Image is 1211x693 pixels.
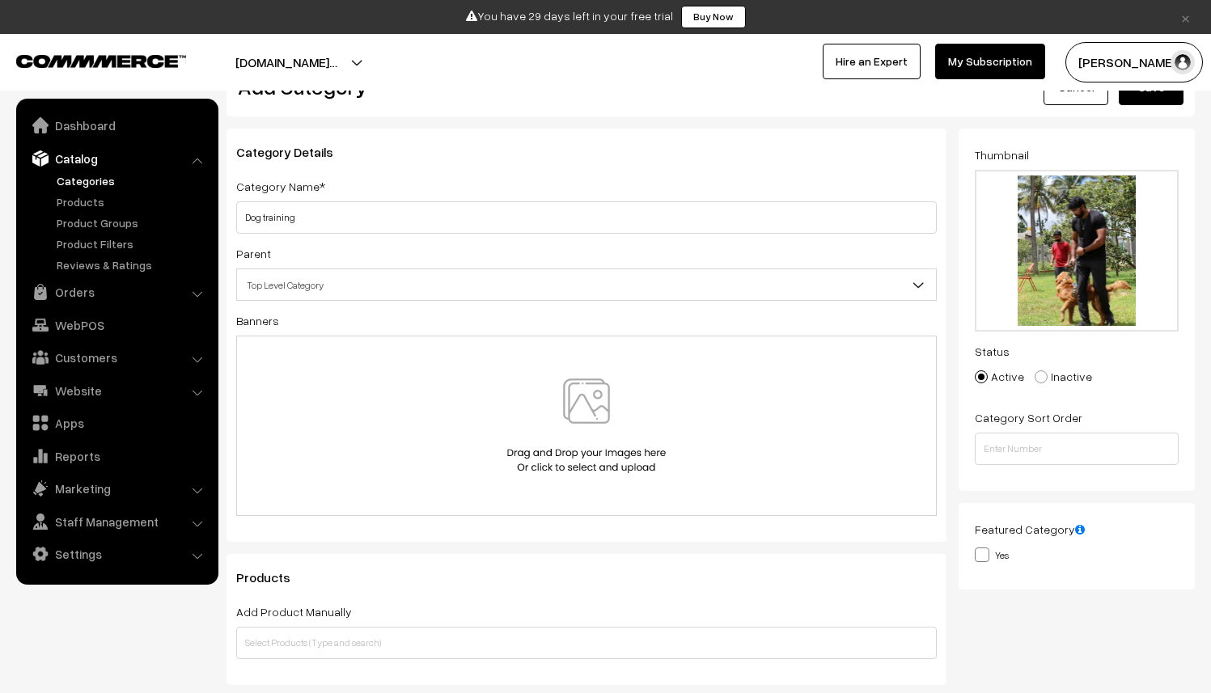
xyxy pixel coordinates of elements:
[236,144,353,160] span: Category Details
[975,409,1082,426] label: Category Sort Order
[53,235,213,252] a: Product Filters
[53,256,213,273] a: Reviews & Ratings
[236,312,279,329] label: Banners
[236,268,937,301] span: Top Level Category
[975,521,1085,538] label: Featured Category
[20,111,213,140] a: Dashboard
[975,146,1029,163] label: Thumbnail
[975,433,1179,465] input: Enter Number
[16,50,158,70] a: COMMMERCE
[53,193,213,210] a: Products
[975,343,1010,360] label: Status
[20,277,213,306] a: Orders
[975,546,1009,563] label: Yes
[16,55,186,67] img: COMMMERCE
[20,507,213,536] a: Staff Management
[1065,42,1203,82] button: [PERSON_NAME]
[236,245,271,262] label: Parent
[681,6,746,28] a: Buy Now
[53,214,213,231] a: Product Groups
[20,539,213,568] a: Settings
[1175,7,1196,27] a: ×
[236,569,310,585] span: Products
[6,6,1205,28] div: You have 29 days left in your free trial
[236,201,937,234] input: Category Name
[20,311,213,340] a: WebPOS
[236,178,325,195] label: Category Name*
[237,271,936,299] span: Top Level Category
[20,343,213,372] a: Customers
[20,376,213,405] a: Website
[236,627,937,659] input: Select Products (Type and search)
[179,42,394,82] button: [DOMAIN_NAME]…
[53,172,213,189] a: Categories
[20,442,213,471] a: Reports
[1171,50,1195,74] img: user
[236,603,352,620] label: Add Product Manually
[823,44,921,79] a: Hire an Expert
[1035,368,1092,385] label: Inactive
[20,474,213,503] a: Marketing
[975,368,1024,385] label: Active
[935,44,1045,79] a: My Subscription
[20,408,213,437] a: Apps
[20,144,213,173] a: Catalog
